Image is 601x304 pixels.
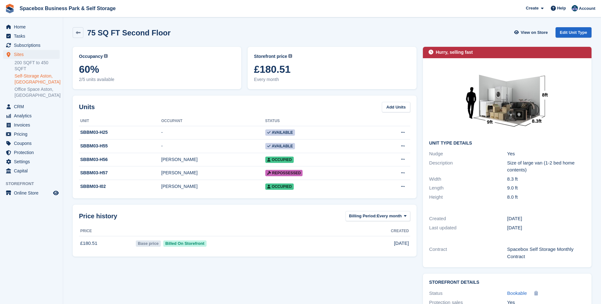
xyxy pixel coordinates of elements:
img: 75-sqft-unit.jpg [460,65,555,136]
span: Capital [14,166,52,175]
img: icon-info-grey-7440780725fd019a000dd9b08b2336e03edf1995a4989e88bcd33f0948082b44.svg [104,54,108,58]
a: Add Units [382,102,410,112]
div: 9.0 ft [507,184,585,192]
div: Contract [429,246,507,260]
a: menu [3,139,60,148]
span: [DATE] [394,240,409,247]
div: Length [429,184,507,192]
a: Bookable [507,290,527,297]
a: Self-Storage Aston, [GEOGRAPHIC_DATA] [15,73,60,85]
span: Bookable [507,290,527,296]
a: menu [3,130,60,139]
td: - [161,140,265,153]
span: 2/5 units available [79,76,235,83]
a: View on Store [514,27,550,38]
div: Nudge [429,150,507,158]
span: Analytics [14,111,52,120]
h2: 75 SQ FT Second Floor [87,28,171,37]
span: Every month [254,76,410,83]
span: Storefront price [254,53,287,60]
img: stora-icon-8386f47178a22dfd0bd8f6a31ec36ba5ce8667c1dd55bd0f319d3a0aa187defe.svg [5,4,15,13]
span: Pricing [14,130,52,139]
img: Daud [572,5,578,11]
div: [PERSON_NAME] [161,183,265,190]
span: Available [265,129,295,136]
span: Settings [14,157,52,166]
td: £180.51 [79,236,135,250]
button: Billing Period: Every month [346,211,410,221]
span: Help [557,5,566,11]
a: menu [3,157,60,166]
span: Account [579,5,595,12]
a: menu [3,166,60,175]
span: Repossessed [265,170,303,176]
div: Yes [507,150,585,158]
a: menu [3,41,60,50]
span: Create [526,5,538,11]
a: menu [3,102,60,111]
a: menu [3,50,60,59]
span: Online Store [14,189,52,197]
th: Price [79,226,135,236]
a: Edit Unit Type [556,27,592,38]
span: Protection [14,148,52,157]
div: 8.0 ft [507,194,585,201]
div: Height [429,194,507,201]
th: Occupant [161,116,265,126]
div: [PERSON_NAME] [161,156,265,163]
span: Occupancy [79,53,103,60]
div: SBBM03-I02 [79,183,161,190]
th: Status [265,116,372,126]
span: £180.51 [254,64,410,75]
span: Occupied [265,183,294,190]
div: Description [429,159,507,174]
td: - [161,126,265,140]
a: menu [3,22,60,31]
div: SBBM03-H56 [79,156,161,163]
span: Every month [377,213,402,219]
span: Subscriptions [14,41,52,50]
a: menu [3,148,60,157]
div: SBBM03-H25 [79,129,161,136]
div: Width [429,176,507,183]
span: Coupons [14,139,52,148]
span: Billing Period: [349,213,377,219]
span: Storefront [6,181,63,187]
span: Tasks [14,32,52,40]
th: Unit [79,116,161,126]
div: [DATE] [507,215,585,222]
span: Invoices [14,121,52,129]
span: CRM [14,102,52,111]
span: Home [14,22,52,31]
a: Office Space Aston, [GEOGRAPHIC_DATA] [15,86,60,98]
a: menu [3,111,60,120]
span: View on Store [521,29,548,36]
span: Base price [136,240,161,247]
a: Preview store [52,189,60,197]
a: Spacebox Business Park & Self Storage [17,3,118,14]
a: menu [3,189,60,197]
div: Hurry, selling fast [436,49,473,56]
span: Available [265,143,295,149]
img: icon-info-grey-7440780725fd019a000dd9b08b2336e03edf1995a4989e88bcd33f0948082b44.svg [288,54,292,58]
h2: Unit Type details [429,141,585,146]
div: [DATE] [507,224,585,232]
a: menu [3,121,60,129]
span: 60% [79,64,235,75]
span: Billed On Storefront [163,240,207,247]
a: menu [3,32,60,40]
div: Spacebox Self Storage Monthly Contract [507,246,585,260]
a: 200 SQFT to 450 SQFT [15,60,60,72]
div: SBBM03-H57 [79,170,161,176]
div: SBBM03-H55 [79,143,161,149]
div: Status [429,290,507,297]
div: Created [429,215,507,222]
span: Sites [14,50,52,59]
span: Price history [79,211,117,221]
div: [PERSON_NAME] [161,170,265,176]
div: Size of large van (1-2 bed home contents) [507,159,585,174]
div: 8.3 ft [507,176,585,183]
div: Last updated [429,224,507,232]
h2: Storefront Details [429,280,585,285]
span: Occupied [265,157,294,163]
